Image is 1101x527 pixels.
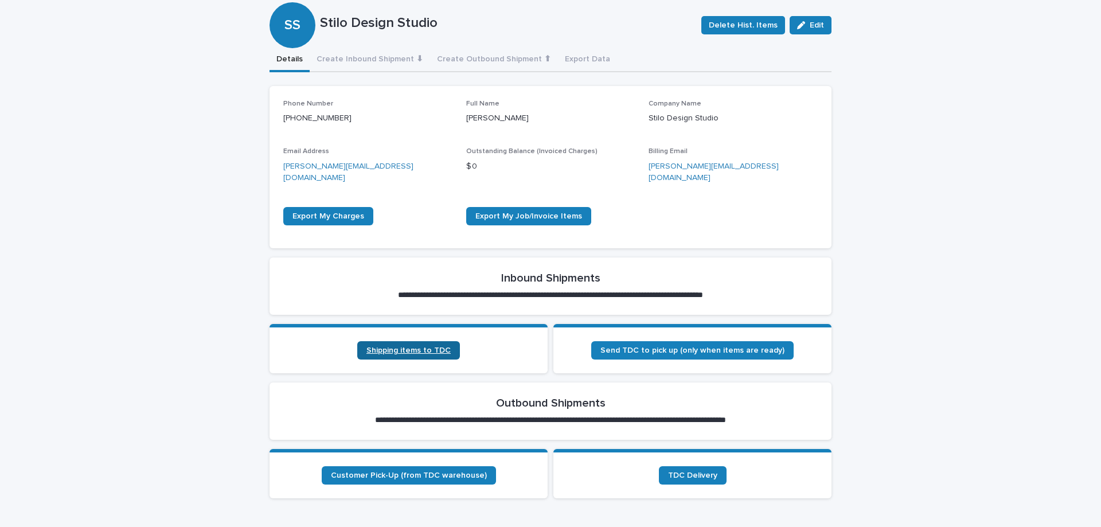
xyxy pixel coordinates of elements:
[701,16,785,34] button: Delete Hist. Items
[649,162,779,182] a: [PERSON_NAME][EMAIL_ADDRESS][DOMAIN_NAME]
[591,341,794,360] a: Send TDC to pick up (only when items are ready)
[283,114,352,122] a: [PHONE_NUMBER]
[320,15,692,32] p: Stilo Design Studio
[600,346,784,354] span: Send TDC to pick up (only when items are ready)
[310,48,430,72] button: Create Inbound Shipment ⬇
[475,212,582,220] span: Export My Job/Invoice Items
[430,48,558,72] button: Create Outbound Shipment ⬆
[283,162,413,182] a: [PERSON_NAME][EMAIL_ADDRESS][DOMAIN_NAME]
[496,396,606,410] h2: Outbound Shipments
[659,466,727,485] a: TDC Delivery
[357,341,460,360] a: Shipping items to TDC
[466,148,598,155] span: Outstanding Balance (Invoiced Charges)
[649,100,701,107] span: Company Name
[292,212,364,220] span: Export My Charges
[810,21,824,29] span: Edit
[501,271,600,285] h2: Inbound Shipments
[709,19,778,31] span: Delete Hist. Items
[466,161,635,173] p: $ 0
[270,48,310,72] button: Details
[649,148,688,155] span: Billing Email
[790,16,831,34] button: Edit
[668,471,717,479] span: TDC Delivery
[283,100,333,107] span: Phone Number
[283,207,373,225] a: Export My Charges
[366,346,451,354] span: Shipping items to TDC
[283,148,329,155] span: Email Address
[649,112,818,124] p: Stilo Design Studio
[558,48,617,72] button: Export Data
[331,471,487,479] span: Customer Pick-Up (from TDC warehouse)
[466,112,635,124] p: [PERSON_NAME]
[466,207,591,225] a: Export My Job/Invoice Items
[466,100,499,107] span: Full Name
[322,466,496,485] a: Customer Pick-Up (from TDC warehouse)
